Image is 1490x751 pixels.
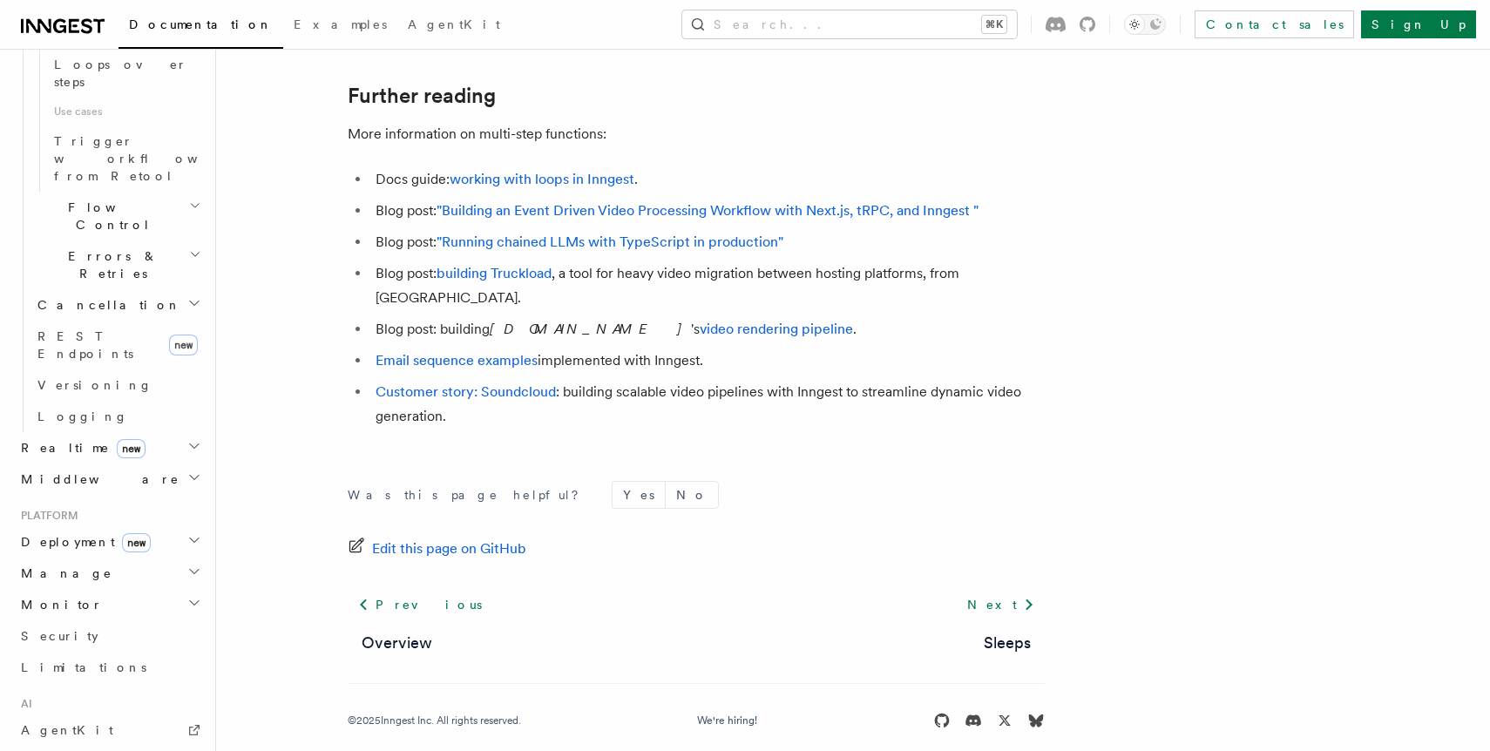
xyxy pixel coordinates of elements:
a: Contact sales [1195,10,1354,38]
span: Middleware [14,470,179,488]
button: Search...⌘K [682,10,1017,38]
a: "Running chained LLMs with TypeScript in production" [437,233,783,250]
span: Monitor [14,596,103,613]
button: Realtimenew [14,432,205,463]
span: Examples [294,17,387,31]
a: Logging [30,401,205,432]
a: Examples [283,5,397,47]
a: Next [957,589,1045,620]
button: Deploymentnew [14,526,205,558]
a: Versioning [30,369,205,401]
li: Blog post: , a tool for heavy video migration between hosting platforms, from [GEOGRAPHIC_DATA]. [370,261,1045,310]
span: REST Endpoints [37,329,133,361]
a: building Truckload [437,265,552,281]
a: working with loops in Inngest [450,171,634,187]
a: Trigger workflows from Retool [47,125,205,192]
a: Further reading [348,84,496,108]
button: Cancellation [30,289,205,321]
span: Logging [37,409,128,423]
span: AgentKit [408,17,500,31]
span: new [169,335,198,355]
li: Blog post: [370,230,1045,254]
a: Loops over steps [47,49,205,98]
a: AgentKit [14,714,205,746]
span: new [117,439,146,458]
button: Monitor [14,589,205,620]
span: Documentation [129,17,273,31]
a: "Building an Event Driven Video Processing Workflow with Next.js, tRPC, and Inngest " [437,202,979,219]
a: Documentation [119,5,283,49]
p: More information on multi-step functions: [348,122,1045,146]
li: Blog post: [370,199,1045,223]
a: Previous [348,589,491,620]
a: REST Endpointsnew [30,321,205,369]
button: Manage [14,558,205,589]
a: Overview [362,631,432,655]
span: Loops over steps [54,58,187,89]
a: Edit this page on GitHub [348,537,526,561]
li: implemented with Inngest. [370,348,1045,373]
p: Was this page helpful? [348,486,591,504]
button: Middleware [14,463,205,495]
button: Errors & Retries [30,240,205,289]
button: No [666,482,718,508]
span: AI [14,697,32,711]
button: Toggle dark mode [1124,14,1166,35]
kbd: ⌘K [982,16,1006,33]
a: Customer story: Soundcloud [376,383,556,400]
span: new [122,533,151,552]
li: Docs guide: . [370,167,1045,192]
span: AgentKit [21,723,113,737]
span: Edit this page on GitHub [372,537,526,561]
span: Use cases [47,98,205,125]
li: : building scalable video pipelines with Inngest to streamline dynamic video generation. [370,380,1045,429]
a: Limitations [14,652,205,683]
span: Realtime [14,439,146,457]
a: Security [14,620,205,652]
span: Versioning [37,378,152,392]
div: © 2025 Inngest Inc. All rights reserved. [348,714,521,727]
a: We're hiring! [697,714,757,727]
span: Errors & Retries [30,247,189,282]
a: video rendering pipeline [700,321,853,337]
button: Flow Control [30,192,205,240]
span: Flow Control [30,199,189,233]
span: Manage [14,565,112,582]
a: Sign Up [1361,10,1476,38]
span: Security [21,629,98,643]
span: Platform [14,509,78,523]
span: Limitations [21,660,146,674]
a: AgentKit [397,5,511,47]
button: Yes [613,482,665,508]
li: Blog post: building 's . [370,317,1045,342]
span: Trigger workflows from Retool [54,134,246,183]
span: Deployment [14,533,151,551]
a: Sleeps [984,631,1031,655]
a: Email sequence examples [376,352,538,369]
span: Cancellation [30,296,181,314]
em: [DOMAIN_NAME] [490,321,691,337]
